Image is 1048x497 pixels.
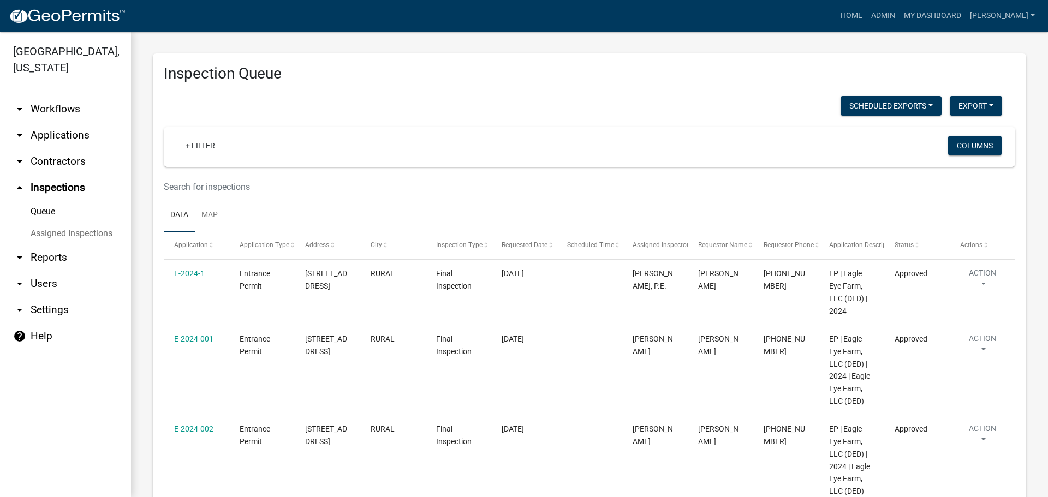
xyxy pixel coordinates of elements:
datatable-header-cell: Requestor Name [688,232,753,259]
span: 2759 FRANKLIN AVE [305,424,347,446]
i: arrow_drop_down [13,303,26,316]
a: E-2024-1 [174,269,205,278]
span: 515-532-3597 [764,269,805,290]
span: EP | Eagle Eye Farm, LLC (DED) | 2024 [829,269,867,315]
span: Requestor Phone [764,241,814,249]
datatable-header-cell: Status [884,232,950,259]
span: Application Type [240,241,289,249]
datatable-header-cell: Application Type [229,232,295,259]
span: Status [895,241,914,249]
span: Marcus Spangler [698,424,739,446]
span: EP | Eagle Eye Farm, LLC (DED) | 2024 | Eagle Eye Farm, LLC (DED) [829,424,870,495]
a: Data [164,198,195,233]
span: Entrance Permit [240,334,270,356]
a: + Filter [177,136,224,155]
i: arrow_drop_down [13,277,26,290]
span: Scheduled Time [567,241,614,249]
span: Inspection Type [436,241,483,249]
datatable-header-cell: Inspection Type [426,232,491,259]
button: Columns [948,136,1002,155]
span: RURAL [371,424,395,433]
button: Action [960,333,1005,360]
span: 2759 FRANKLIN AVE [305,269,347,290]
a: Admin [867,5,900,26]
a: Map [195,198,224,233]
datatable-header-cell: Actions [950,232,1015,259]
span: Address [305,241,329,249]
a: Home [836,5,867,26]
span: 03/06/2024 [502,334,524,343]
a: E-2024-002 [174,424,213,433]
span: Final Inspection [436,334,472,356]
a: My Dashboard [900,5,966,26]
span: 03/06/2024 [502,424,524,433]
input: Search for inspections [164,176,871,198]
datatable-header-cell: Assigned Inspector [622,232,688,259]
h3: Inspection Queue [164,64,1015,83]
span: 2759 FRANKLIN AVE [305,334,347,356]
span: Adam W. Clemons, P.E. [633,269,673,290]
span: Application Description [829,241,898,249]
span: EP | Eagle Eye Farm, LLC (DED) | 2024 | Eagle Eye Farm, LLC (DED) [829,334,870,405]
i: help [13,330,26,343]
span: Marcus Spangler [698,334,739,356]
span: Approved [895,334,927,343]
button: Export [950,96,1002,116]
span: Marcus Spangler [698,269,739,290]
datatable-header-cell: Scheduled Time [557,232,622,259]
span: Actions [960,241,982,249]
span: Final Inspection [436,269,472,290]
button: Action [960,267,1005,295]
datatable-header-cell: City [360,232,426,259]
datatable-header-cell: Application [164,232,229,259]
span: Requestor Name [698,241,747,249]
span: RURAL [371,269,395,278]
span: Assigned Inspector [633,241,689,249]
span: Marcus Spangler [633,334,673,356]
datatable-header-cell: Requested Date [491,232,557,259]
i: arrow_drop_down [13,129,26,142]
span: 01/31/2024 [502,269,524,278]
span: Approved [895,269,927,278]
i: arrow_drop_down [13,155,26,168]
span: City [371,241,382,249]
datatable-header-cell: Application Description [819,232,884,259]
span: RURAL [371,334,395,343]
i: arrow_drop_down [13,251,26,264]
span: Requested Date [502,241,547,249]
span: Approved [895,424,927,433]
button: Scheduled Exports [841,96,942,116]
span: Entrance Permit [240,269,270,290]
i: arrow_drop_up [13,181,26,194]
datatable-header-cell: Address [295,232,360,259]
span: Marcus Spangler [633,424,673,446]
a: [PERSON_NAME] [966,5,1039,26]
span: Final Inspection [436,424,472,446]
span: Application [174,241,208,249]
span: Entrance Permit [240,424,270,446]
a: E-2024-001 [174,334,213,343]
datatable-header-cell: Requestor Phone [753,232,819,259]
i: arrow_drop_down [13,103,26,116]
span: 515-532-3597 [764,424,805,446]
span: 515-532-3597 [764,334,805,356]
button: Action [960,423,1005,450]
